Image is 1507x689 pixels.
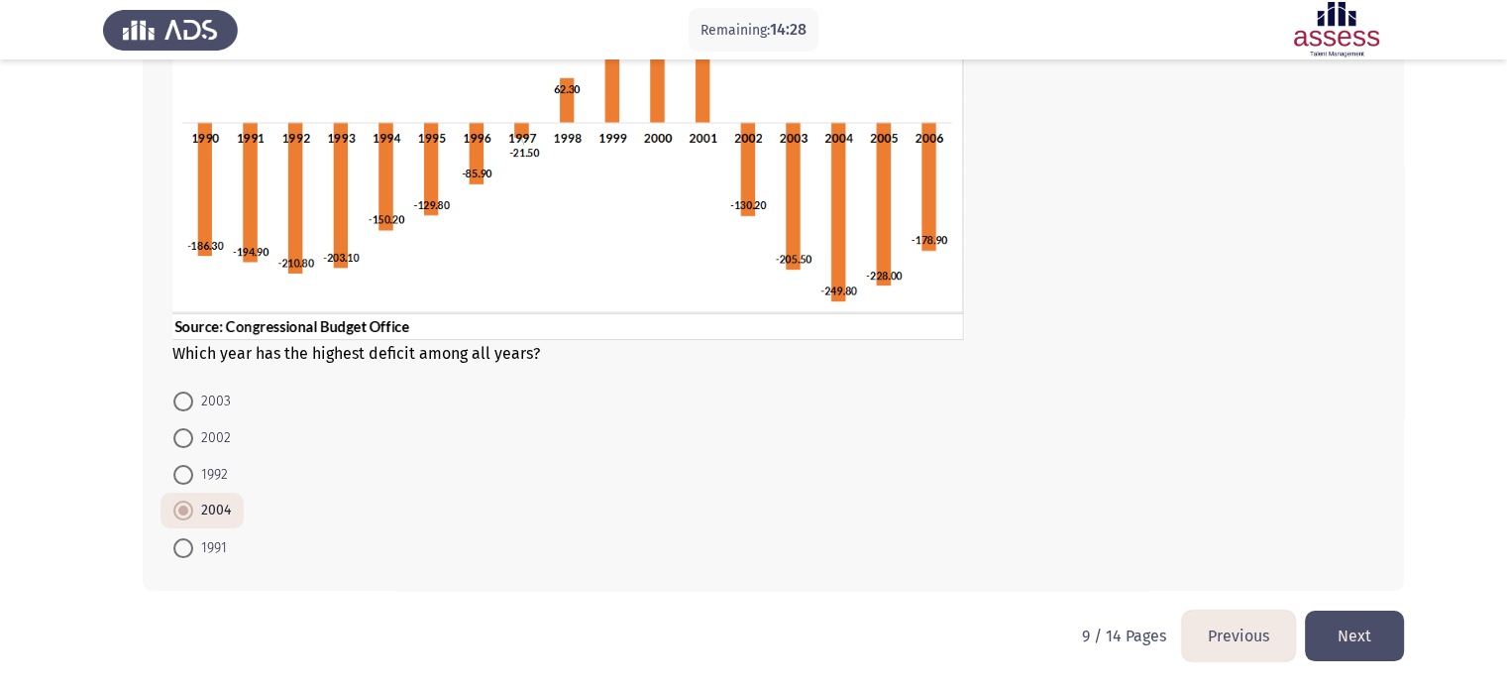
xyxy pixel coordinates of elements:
[103,2,238,57] img: Assess Talent Management logo
[700,18,807,43] p: Remaining:
[193,463,228,487] span: 1992
[193,536,227,560] span: 1991
[1082,627,1166,645] p: 9 / 14 Pages
[193,390,231,413] span: 2003
[1182,611,1295,661] button: load previous page
[1305,611,1404,661] button: load next page
[193,426,231,450] span: 2002
[193,499,231,522] span: 2004
[770,20,807,39] span: 14:28
[1269,2,1404,57] img: Assessment logo of ASSESS Focus 4 Module Assessment (EN/AR) (Basic - IB)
